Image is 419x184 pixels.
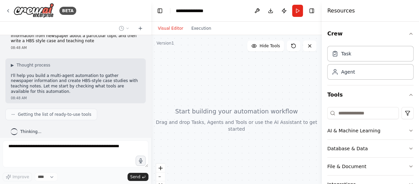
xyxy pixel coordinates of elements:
span: Thinking... [20,129,41,134]
div: BETA [59,7,76,15]
button: zoom in [156,164,165,173]
div: 08:48 AM [11,45,140,50]
button: Crew [327,24,414,43]
nav: breadcrumb [176,7,209,14]
button: Visual Editor [154,24,187,32]
div: Version 1 [157,41,174,46]
div: Task [341,50,351,57]
img: Logo [13,3,54,18]
button: Improve [3,173,32,181]
span: Thought process [17,62,50,68]
button: Start a new chat [135,24,146,32]
button: zoom out [156,173,165,181]
button: Switch to previous chat [116,24,132,32]
button: Execution [187,24,215,32]
div: 08:48 AM [11,96,140,101]
button: Database & Data [327,140,414,157]
button: File & Document [327,158,414,175]
span: Getting the list of ready-to-use tools [18,112,91,117]
button: Hide Tools [247,41,284,51]
button: Hide left sidebar [155,6,165,16]
p: I'll help you build a multi-agent automation to gather newspaper information and create HBS-style... [11,73,140,94]
span: Send [130,174,140,180]
div: Agent [341,69,355,75]
div: Crew [327,43,414,85]
button: Click to speak your automation idea [136,156,146,166]
button: ▶Thought process [11,62,50,68]
button: Hide right sidebar [307,6,316,16]
button: AI & Machine Learning [327,122,414,139]
span: Improve [12,174,29,180]
button: Send [128,173,148,181]
h4: Resources [327,7,355,15]
span: ▶ [11,62,14,68]
button: Tools [327,85,414,104]
span: Hide Tools [259,43,280,49]
p: I want to build a multi Ai agent that can help me in getting information from newspaper about a p... [11,28,140,44]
